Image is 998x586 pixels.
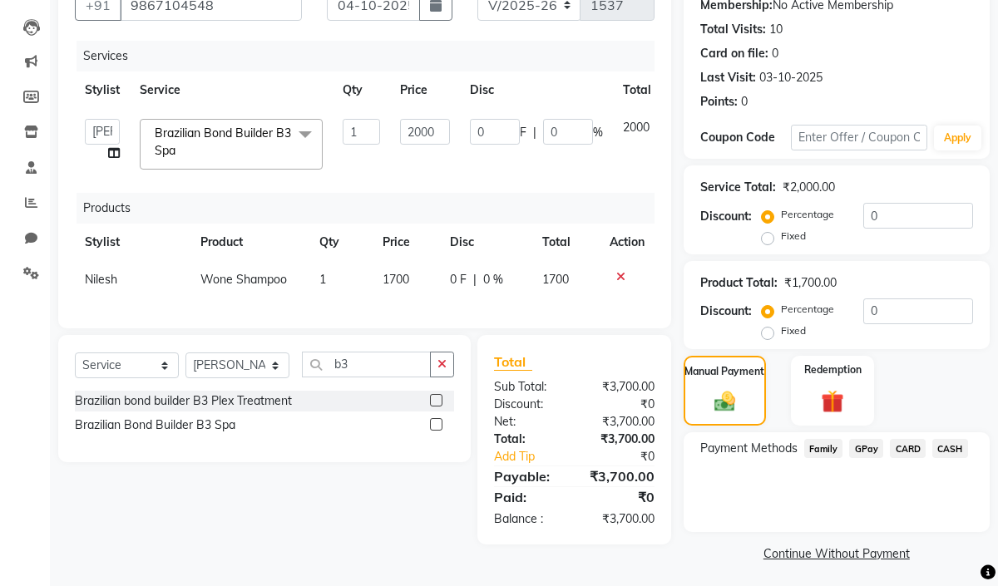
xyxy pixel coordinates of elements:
[319,272,326,287] span: 1
[574,510,666,528] div: ₹3,700.00
[200,272,287,287] span: Wone Shampoo
[482,396,574,413] div: Discount:
[383,272,409,287] span: 1700
[483,271,503,288] span: 0 %
[781,302,834,317] label: Percentage
[890,439,926,458] span: CARD
[574,378,666,396] div: ₹3,700.00
[700,93,738,111] div: Points:
[390,71,460,109] th: Price
[482,431,574,448] div: Total:
[700,274,778,292] div: Product Total:
[700,179,776,196] div: Service Total:
[460,71,613,109] th: Disc
[934,126,981,150] button: Apply
[781,229,806,244] label: Fixed
[700,69,756,86] div: Last Visit:
[450,271,467,288] span: 0 F
[574,396,666,413] div: ₹0
[849,439,883,458] span: GPay
[75,392,292,410] div: Brazilian bond builder B3 Plex Treatment
[77,41,667,71] div: Services
[542,272,569,287] span: 1700
[533,124,536,141] span: |
[482,510,574,528] div: Balance :
[482,448,590,465] a: Add Tip
[309,224,373,261] th: Qty
[781,323,806,338] label: Fixed
[700,45,768,62] div: Card on file:
[708,389,743,414] img: _cash.svg
[791,125,927,150] input: Enter Offer / Coupon Code
[700,129,791,146] div: Coupon Code
[75,416,235,434] div: Brazilian Bond Builder B3 Spa
[574,487,666,507] div: ₹0
[613,71,661,109] th: Total
[700,21,766,38] div: Total Visits:
[85,272,117,287] span: Nilesh
[574,466,666,486] div: ₹3,700.00
[473,271,477,288] span: |
[520,124,526,141] span: F
[532,224,600,261] th: Total
[333,71,390,109] th: Qty
[175,143,183,158] a: x
[781,207,834,222] label: Percentage
[494,353,532,371] span: Total
[772,45,778,62] div: 0
[482,466,574,486] div: Payable:
[804,362,862,377] label: Redemption
[590,448,667,465] div: ₹0
[700,208,752,225] div: Discount:
[600,224,655,261] th: Action
[623,120,650,135] span: 2000
[190,224,309,261] th: Product
[687,545,986,563] a: Continue Without Payment
[804,439,843,458] span: Family
[684,364,764,379] label: Manual Payment
[75,71,130,109] th: Stylist
[482,378,574,396] div: Sub Total:
[77,193,667,224] div: Products
[155,126,291,158] span: Brazilian Bond Builder B3 Spa
[784,274,837,292] div: ₹1,700.00
[373,224,439,261] th: Price
[932,439,968,458] span: CASH
[700,303,752,320] div: Discount:
[759,69,823,86] div: 03-10-2025
[482,487,574,507] div: Paid:
[574,413,666,431] div: ₹3,700.00
[440,224,532,261] th: Disc
[593,124,603,141] span: %
[741,93,748,111] div: 0
[783,179,835,196] div: ₹2,000.00
[75,224,190,261] th: Stylist
[130,71,333,109] th: Service
[769,21,783,38] div: 10
[574,431,666,448] div: ₹3,700.00
[482,413,574,431] div: Net:
[700,440,798,457] span: Payment Methods
[302,352,431,377] input: Search or Scan
[814,387,852,416] img: _gift.svg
